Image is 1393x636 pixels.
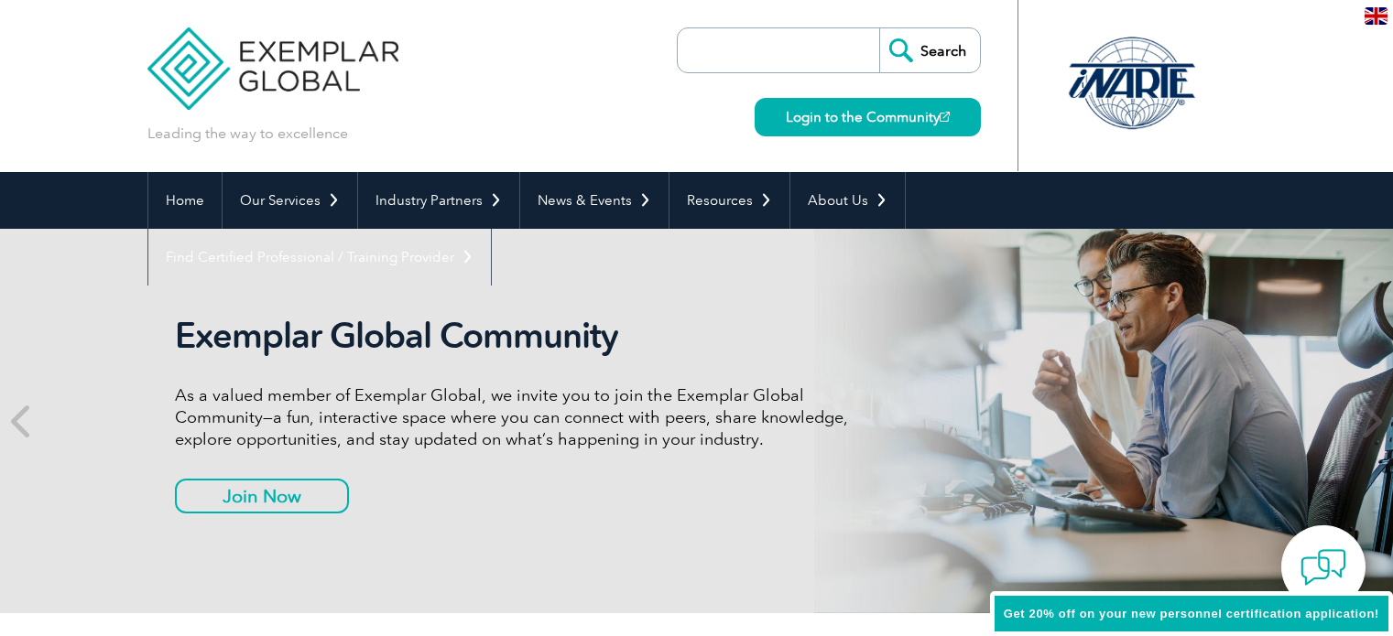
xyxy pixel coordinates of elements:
[669,172,789,229] a: Resources
[520,172,669,229] a: News & Events
[175,315,862,357] h2: Exemplar Global Community
[148,229,491,286] a: Find Certified Professional / Training Provider
[1300,544,1346,590] img: contact-chat.png
[148,172,222,229] a: Home
[1365,7,1388,25] img: en
[358,172,519,229] a: Industry Partners
[755,98,981,136] a: Login to the Community
[790,172,905,229] a: About Us
[147,124,348,144] p: Leading the way to excellence
[879,28,980,72] input: Search
[940,112,950,122] img: open_square.png
[1004,607,1379,620] span: Get 20% off on your new personnel certification application!
[175,384,862,450] p: As a valued member of Exemplar Global, we invite you to join the Exemplar Global Community—a fun,...
[223,172,357,229] a: Our Services
[175,479,349,513] a: Join Now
